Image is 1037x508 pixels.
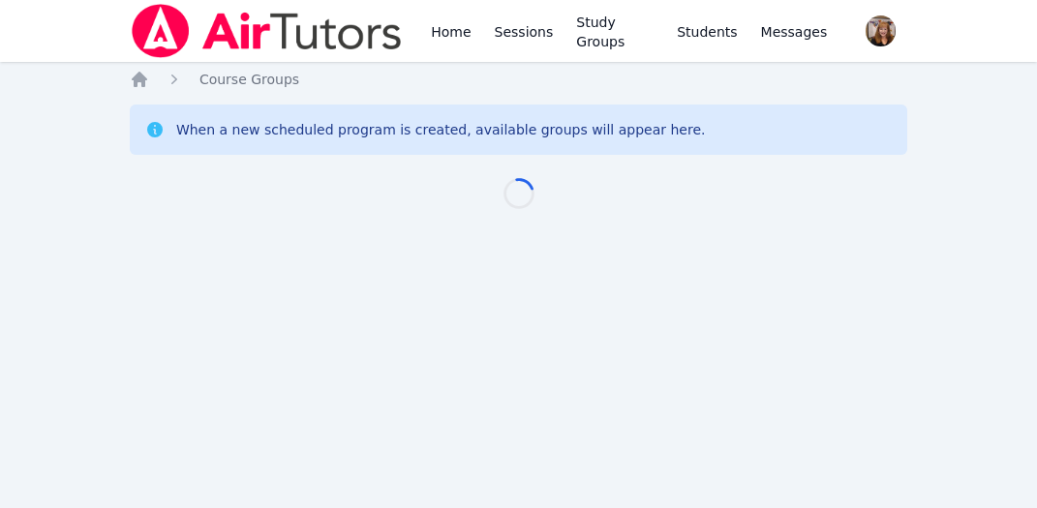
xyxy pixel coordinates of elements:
span: Course Groups [199,72,299,87]
a: Course Groups [199,70,299,89]
nav: Breadcrumb [130,70,907,89]
img: Air Tutors [130,4,404,58]
div: When a new scheduled program is created, available groups will appear here. [176,120,706,139]
span: Messages [761,22,828,42]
